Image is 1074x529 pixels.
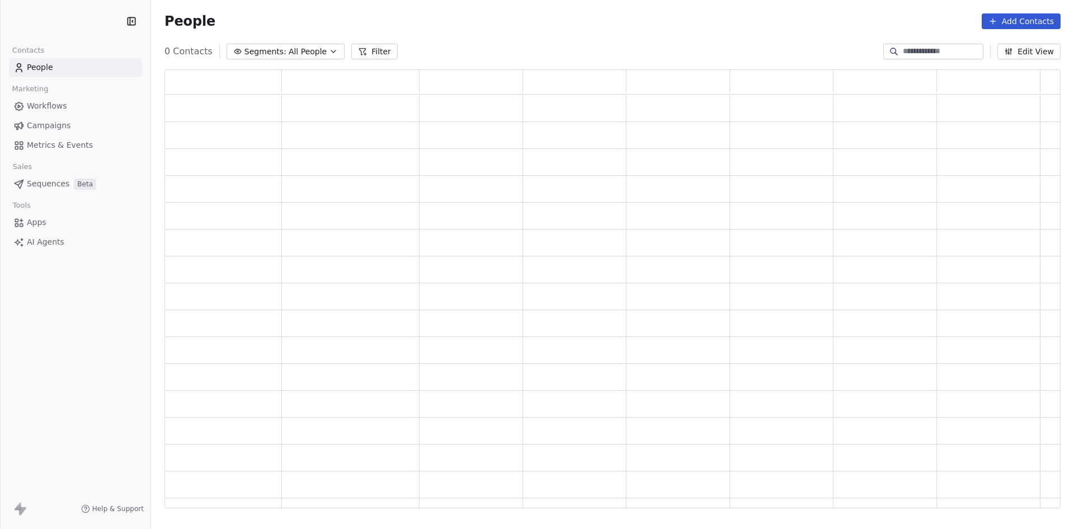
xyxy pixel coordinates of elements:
[7,81,53,97] span: Marketing
[244,46,286,58] span: Segments:
[9,58,142,77] a: People
[27,100,67,112] span: Workflows
[8,197,35,214] span: Tools
[351,44,398,59] button: Filter
[164,45,213,58] span: 0 Contacts
[289,46,327,58] span: All People
[27,139,93,151] span: Metrics & Events
[997,44,1061,59] button: Edit View
[27,236,64,248] span: AI Agents
[9,97,142,115] a: Workflows
[27,62,53,73] span: People
[8,158,37,175] span: Sales
[9,136,142,155] a: Metrics & Events
[9,233,142,251] a: AI Agents
[27,217,46,228] span: Apps
[9,213,142,232] a: Apps
[9,175,142,193] a: SequencesBeta
[9,116,142,135] a: Campaigns
[74,179,96,190] span: Beta
[164,13,215,30] span: People
[982,13,1061,29] button: Add Contacts
[27,120,70,132] span: Campaigns
[81,504,144,513] a: Help & Support
[7,42,49,59] span: Contacts
[92,504,144,513] span: Help & Support
[27,178,69,190] span: Sequences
